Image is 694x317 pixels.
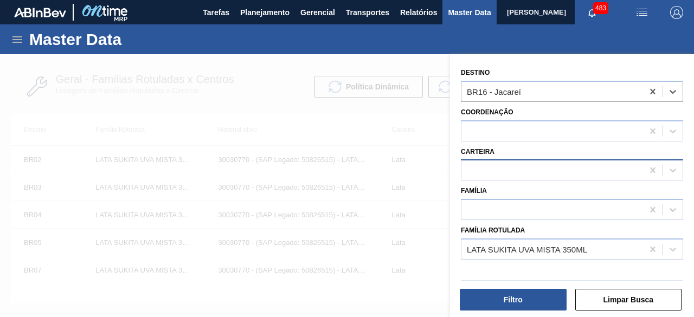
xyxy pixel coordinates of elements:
img: Logout [670,6,683,19]
div: BR16 - Jacareí [467,87,521,96]
button: Limpar Busca [575,289,682,310]
div: LATA SUKITA UVA MISTA 350ML [467,244,587,254]
img: userActions [635,6,648,19]
label: Destino [461,69,490,76]
span: Transportes [346,6,389,19]
button: Filtro [460,289,567,310]
span: Master Data [448,6,491,19]
span: 483 [593,2,608,14]
h1: Master Data [29,33,222,46]
button: Notificações [575,5,609,20]
label: Carteira [461,148,494,156]
span: Planejamento [240,6,290,19]
label: Coordenação [461,108,513,116]
span: Tarefas [203,6,229,19]
img: TNhmsLtSVTkK8tSr43FrP2fwEKptu5GPRR3wAAAABJRU5ErkJggg== [14,8,66,17]
label: Família [461,187,487,195]
span: Relatórios [400,6,437,19]
span: Gerencial [300,6,335,19]
label: Família Rotulada [461,227,525,234]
